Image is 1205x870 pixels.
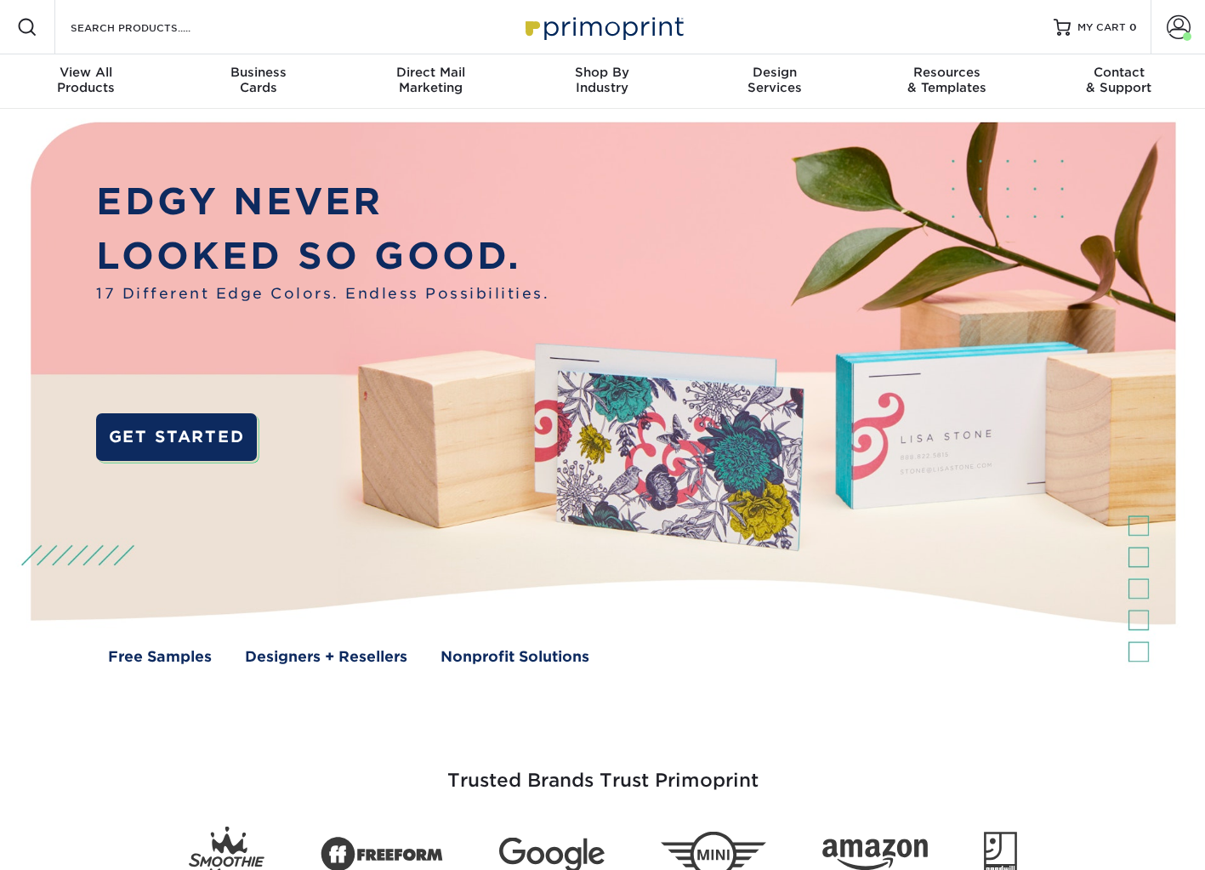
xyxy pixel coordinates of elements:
[96,283,549,305] span: 17 Different Edge Colors. Endless Possibilities.
[861,65,1032,95] div: & Templates
[689,65,861,95] div: Services
[344,54,516,109] a: Direct MailMarketing
[441,646,589,668] a: Nonprofit Solutions
[1077,20,1126,35] span: MY CART
[861,65,1032,80] span: Resources
[344,65,516,95] div: Marketing
[689,54,861,109] a: DesignServices
[69,17,235,37] input: SEARCH PRODUCTS.....
[172,65,344,80] span: Business
[245,646,407,668] a: Designers + Resellers
[172,65,344,95] div: Cards
[1129,21,1137,33] span: 0
[1033,54,1205,109] a: Contact& Support
[96,413,257,461] a: GET STARTED
[516,65,688,95] div: Industry
[344,65,516,80] span: Direct Mail
[689,65,861,80] span: Design
[518,9,688,45] img: Primoprint
[96,174,549,229] p: EDGY NEVER
[516,65,688,80] span: Shop By
[1033,65,1205,80] span: Contact
[96,229,549,283] p: LOOKED SO GOOD.
[1033,65,1205,95] div: & Support
[108,646,212,668] a: Free Samples
[172,54,344,109] a: BusinessCards
[861,54,1032,109] a: Resources& Templates
[105,729,1100,812] h3: Trusted Brands Trust Primoprint
[516,54,688,109] a: Shop ByIndustry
